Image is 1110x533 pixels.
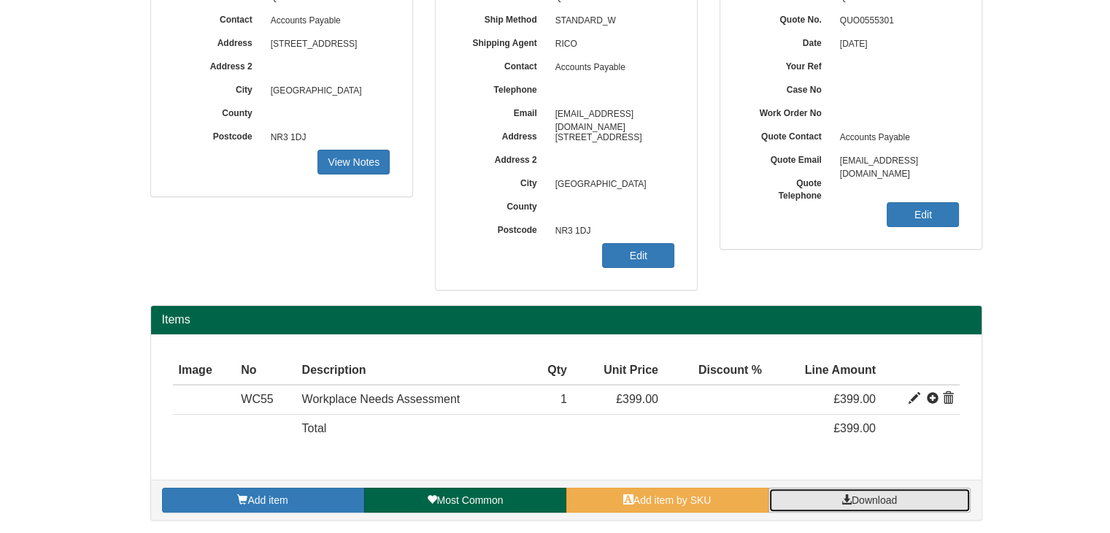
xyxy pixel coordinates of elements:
span: Add item [247,494,288,506]
span: Most Common [436,494,503,506]
label: Address [458,126,548,143]
span: [GEOGRAPHIC_DATA] [548,173,675,196]
td: WC55 [235,385,296,414]
label: Address 2 [173,56,263,73]
span: Accounts Payable [548,56,675,80]
label: Your Ref [742,56,833,73]
label: Ship Method [458,9,548,26]
label: Contact [458,56,548,73]
td: Total [296,415,531,443]
span: 1 [560,393,567,405]
span: Workplace Needs Assessment [302,393,460,405]
a: Download [768,488,971,513]
label: Postcode [173,126,263,143]
span: £399.00 [833,393,876,405]
label: County [173,103,263,120]
label: Date [742,33,833,50]
label: Work Order No [742,103,833,120]
span: Download [852,494,897,506]
a: View Notes [317,150,390,175]
span: [STREET_ADDRESS] [548,126,675,150]
span: RICO [548,33,675,56]
label: Postcode [458,220,548,237]
label: County [458,196,548,213]
span: Accounts Payable [263,9,390,33]
th: Qty [530,356,573,386]
span: NR3 1DJ [548,220,675,243]
span: [STREET_ADDRESS] [263,33,390,56]
span: QUO0555301 [833,9,960,33]
th: No [235,356,296,386]
label: Address 2 [458,150,548,166]
span: £399.00 [833,422,876,434]
span: [GEOGRAPHIC_DATA] [263,80,390,103]
span: £399.00 [616,393,658,405]
th: Image [173,356,236,386]
span: Add item by SKU [633,494,712,506]
th: Unit Price [573,356,664,386]
label: Telephone [458,80,548,96]
label: Shipping Agent [458,33,548,50]
th: Description [296,356,531,386]
label: City [173,80,263,96]
h2: Items [162,313,971,326]
label: Email [458,103,548,120]
span: [EMAIL_ADDRESS][DOMAIN_NAME] [833,150,960,173]
label: Contact [173,9,263,26]
span: STANDARD_W [548,9,675,33]
label: City [458,173,548,190]
a: Edit [887,202,959,227]
label: Address [173,33,263,50]
span: [DATE] [833,33,960,56]
th: Line Amount [768,356,882,386]
label: Case No [742,80,833,96]
label: Quote No. [742,9,833,26]
label: Quote Contact [742,126,833,143]
span: Accounts Payable [833,126,960,150]
label: Quote Email [742,150,833,166]
label: Quote Telephone [742,173,833,202]
th: Discount % [664,356,768,386]
a: Edit [602,243,674,268]
span: NR3 1DJ [263,126,390,150]
span: [EMAIL_ADDRESS][DOMAIN_NAME] [548,103,675,126]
